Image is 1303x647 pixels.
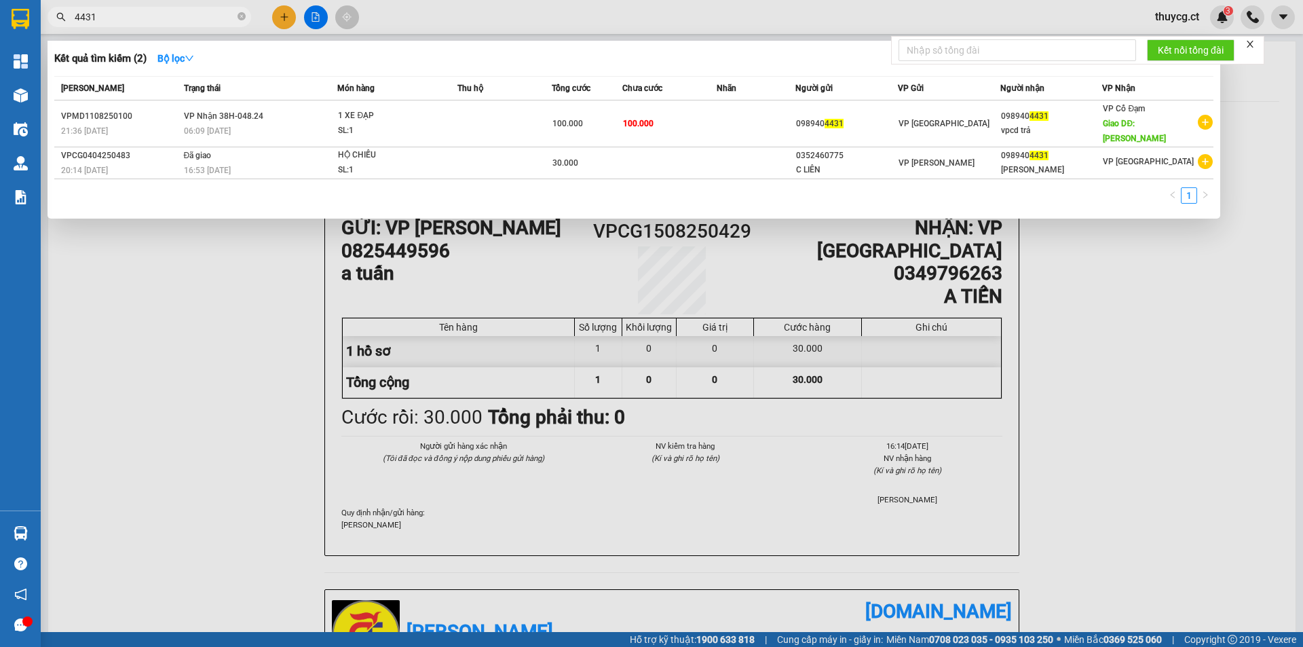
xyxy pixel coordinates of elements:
div: [PERSON_NAME] [1001,163,1102,177]
input: Tìm tên, số ĐT hoặc mã đơn [75,10,235,24]
div: 098940 [1001,109,1102,124]
span: 30.000 [552,158,578,168]
span: Tổng cước [552,84,590,93]
span: Giao DĐ: [PERSON_NAME] [1103,119,1166,143]
span: Nhãn [717,84,736,93]
button: Kết nối tổng đài [1147,39,1234,61]
img: dashboard-icon [14,54,28,69]
strong: Bộ lọc [157,53,194,64]
div: HỘ CHIẾU [338,148,440,163]
span: 100.000 [552,119,583,128]
span: message [14,618,27,631]
h3: Kết quả tìm kiếm ( 2 ) [54,52,147,66]
span: down [185,54,194,63]
button: left [1165,187,1181,204]
span: close-circle [238,12,246,20]
span: Trạng thái [184,84,221,93]
div: 1 XE ĐẠP [338,109,440,124]
div: VPCG0404250483 [61,149,180,163]
span: 4431 [1030,111,1049,121]
span: Người gửi [795,84,833,93]
div: 0352460775 [796,149,897,163]
span: close-circle [238,11,246,24]
span: Chưa cước [622,84,662,93]
img: warehouse-icon [14,526,28,540]
li: Previous Page [1165,187,1181,204]
span: right [1201,191,1209,199]
img: logo-vxr [12,9,29,29]
li: 1 [1181,187,1197,204]
span: 06:09 [DATE] [184,126,231,136]
div: SL: 1 [338,124,440,138]
div: 098940 [796,117,897,131]
span: question-circle [14,557,27,570]
img: warehouse-icon [14,88,28,103]
span: 21:36 [DATE] [61,126,108,136]
span: 20:14 [DATE] [61,166,108,175]
span: VP [PERSON_NAME] [899,158,975,168]
span: 4431 [825,119,844,128]
img: warehouse-icon [14,156,28,170]
span: plus-circle [1198,115,1213,130]
span: [PERSON_NAME] [61,84,124,93]
div: VPMD1108250100 [61,109,180,124]
span: Người nhận [1000,84,1044,93]
span: Kết nối tổng đài [1158,43,1224,58]
span: plus-circle [1198,154,1213,169]
img: warehouse-icon [14,122,28,136]
span: Đã giao [184,151,212,160]
span: 4431 [1030,151,1049,160]
span: Món hàng [337,84,375,93]
div: C LIÊN [796,163,897,177]
img: solution-icon [14,190,28,204]
button: right [1197,187,1213,204]
span: left [1169,191,1177,199]
div: SL: 1 [338,163,440,178]
span: VP [GEOGRAPHIC_DATA] [1103,157,1194,166]
li: Next Page [1197,187,1213,204]
a: 1 [1182,188,1196,203]
span: close [1245,39,1255,49]
input: Nhập số tổng đài [899,39,1136,61]
span: VP [GEOGRAPHIC_DATA] [899,119,989,128]
div: 098940 [1001,149,1102,163]
span: VP Nhận [1102,84,1135,93]
span: VP Nhận 38H-048.24 [184,111,263,121]
span: search [56,12,66,22]
span: Thu hộ [457,84,483,93]
span: VP Cổ Đạm [1103,104,1145,113]
span: 16:53 [DATE] [184,166,231,175]
button: Bộ lọcdown [147,48,205,69]
span: notification [14,588,27,601]
span: 100.000 [623,119,654,128]
div: vpcd trả [1001,124,1102,138]
span: VP Gửi [898,84,924,93]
